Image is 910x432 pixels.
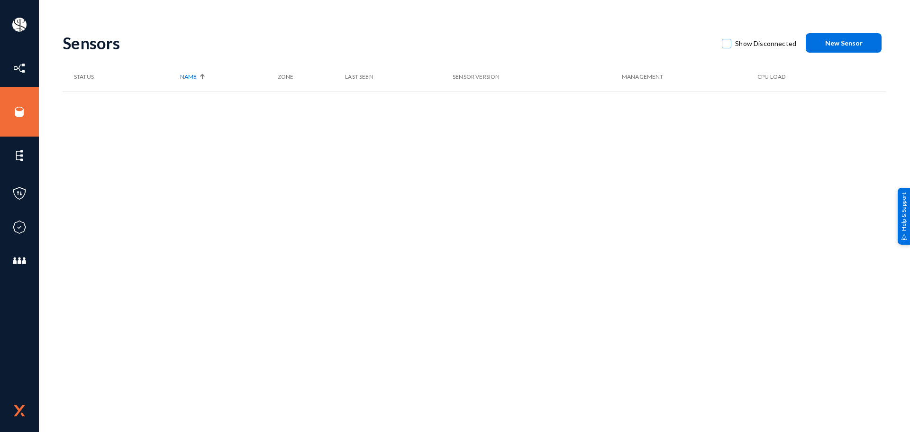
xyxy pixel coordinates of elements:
img: icon-members.svg [12,254,27,268]
span: New Sensor [825,39,863,47]
div: Help & Support [898,187,910,244]
span: Name [180,73,197,81]
img: ACg8ocIa8OWj5FIzaB8MU-JIbNDt0RWcUDl_eQ0ZyYxN7rWYZ1uJfn9p=s96-c [12,18,27,32]
th: Status [63,62,180,92]
div: Name [180,73,273,81]
div: Sensors [63,33,712,53]
img: icon-inventory.svg [12,61,27,75]
th: Zone [278,62,346,92]
img: icon-elements.svg [12,148,27,163]
img: icon-compliance.svg [12,220,27,234]
th: Management [622,62,757,92]
th: CPU Load [757,62,849,92]
th: Sensor Version [453,62,622,92]
button: New Sensor [806,33,882,53]
img: icon-policies.svg [12,186,27,201]
img: help_support.svg [901,234,907,240]
span: Show Disconnected [735,37,796,51]
img: icon-sources.svg [12,105,27,119]
th: Last Seen [345,62,453,92]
